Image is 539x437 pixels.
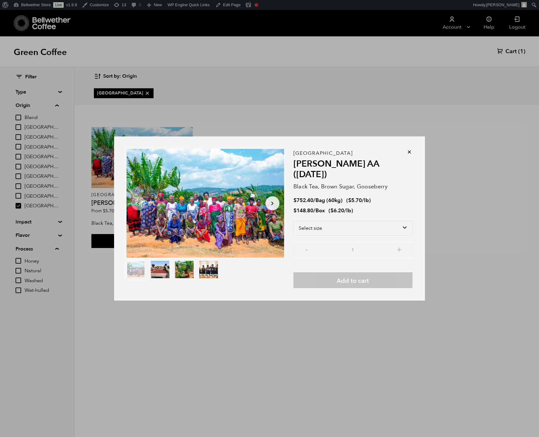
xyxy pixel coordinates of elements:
[293,272,412,288] button: Add to cart
[293,207,313,214] bdi: 148.80
[293,197,297,204] span: $
[348,197,351,204] span: $
[293,159,412,180] h2: [PERSON_NAME] AA ([DATE])
[313,197,316,204] span: /
[293,182,412,191] p: Black Tea, Brown Sugar, Gooseberry
[313,207,316,214] span: /
[293,197,313,204] bdi: 752.40
[303,246,311,252] button: -
[344,207,351,214] span: /lb
[330,207,344,214] bdi: 6.20
[362,197,369,204] span: /lb
[316,197,343,204] span: Bag (60kg)
[348,197,362,204] bdi: 5.70
[316,207,325,214] span: Box
[330,207,334,214] span: $
[346,197,371,204] span: ( )
[395,246,403,252] button: +
[293,207,297,214] span: $
[329,207,353,214] span: ( )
